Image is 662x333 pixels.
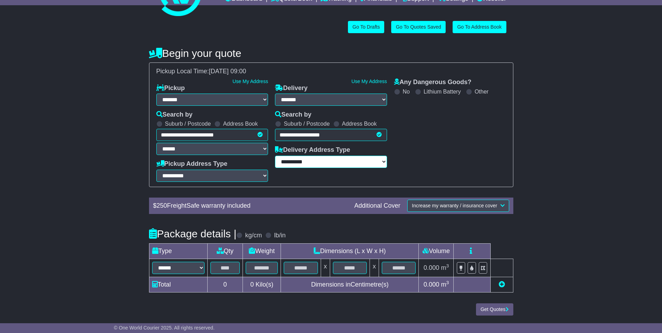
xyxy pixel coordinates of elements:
[157,202,167,209] span: 250
[207,243,243,259] td: Qty
[207,277,243,292] td: 0
[153,68,509,75] div: Pickup Local Time:
[150,202,351,210] div: $ FreightSafe warranty included
[419,243,454,259] td: Volume
[156,160,228,168] label: Pickup Address Type
[284,120,330,127] label: Suburb / Postcode
[476,303,513,316] button: Get Quotes
[441,264,449,271] span: m
[424,88,461,95] label: Lithium Battery
[275,111,311,119] label: Search by
[149,228,237,239] h4: Package details |
[245,232,262,239] label: kg/cm
[441,281,449,288] span: m
[351,202,404,210] div: Additional Cover
[475,88,489,95] label: Other
[114,325,215,331] span: © One World Courier 2025. All rights reserved.
[209,68,246,75] span: [DATE] 09:00
[351,79,387,84] a: Use My Address
[281,243,419,259] td: Dimensions (L x W x H)
[156,84,185,92] label: Pickup
[499,281,505,288] a: Add new item
[250,281,254,288] span: 0
[348,21,384,33] a: Go To Drafts
[370,259,379,277] td: x
[223,120,258,127] label: Address Book
[149,47,513,59] h4: Begin your quote
[281,277,419,292] td: Dimensions in Centimetre(s)
[321,259,330,277] td: x
[156,111,193,119] label: Search by
[274,232,285,239] label: lb/in
[275,146,350,154] label: Delivery Address Type
[232,79,268,84] a: Use My Address
[165,120,211,127] label: Suburb / Postcode
[342,120,377,127] label: Address Book
[394,79,471,86] label: Any Dangerous Goods?
[403,88,410,95] label: No
[149,277,207,292] td: Total
[407,200,509,212] button: Increase my warranty / insurance cover
[243,277,281,292] td: Kilo(s)
[424,281,439,288] span: 0.000
[275,84,307,92] label: Delivery
[243,243,281,259] td: Weight
[412,203,497,208] span: Increase my warranty / insurance cover
[446,280,449,285] sup: 3
[453,21,506,33] a: Go To Address Book
[446,263,449,268] sup: 3
[149,243,207,259] td: Type
[424,264,439,271] span: 0.000
[391,21,446,33] a: Go To Quotes Saved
